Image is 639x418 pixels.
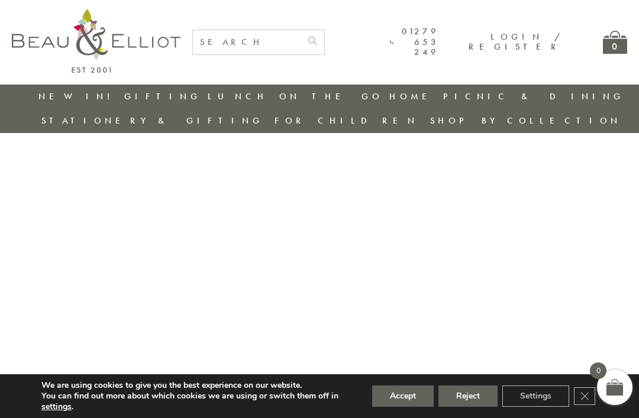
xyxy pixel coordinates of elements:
button: Accept [372,385,434,407]
a: Login / Register [469,31,561,53]
a: Shop by collection [430,115,621,127]
button: settings [41,401,72,412]
p: You can find out more about which cookies we are using or switch them off in . [41,391,351,412]
img: logo [12,9,180,73]
button: Settings [502,385,569,407]
p: We are using cookies to give you the best experience on our website. [41,380,351,391]
button: Reject [438,385,498,407]
a: Gifting [124,90,201,102]
a: Home [389,90,437,102]
a: Lunch On The Go [208,90,383,102]
a: 01279 653 249 [390,27,439,57]
a: 0 [603,31,627,54]
a: Stationery & Gifting [41,115,263,127]
a: New in! [38,90,118,102]
a: For Children [275,115,418,127]
a: Picnic & Dining [443,90,624,102]
button: Close GDPR Cookie Banner [574,387,595,405]
input: SEARCH [193,30,301,54]
span: 0 [590,362,606,379]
